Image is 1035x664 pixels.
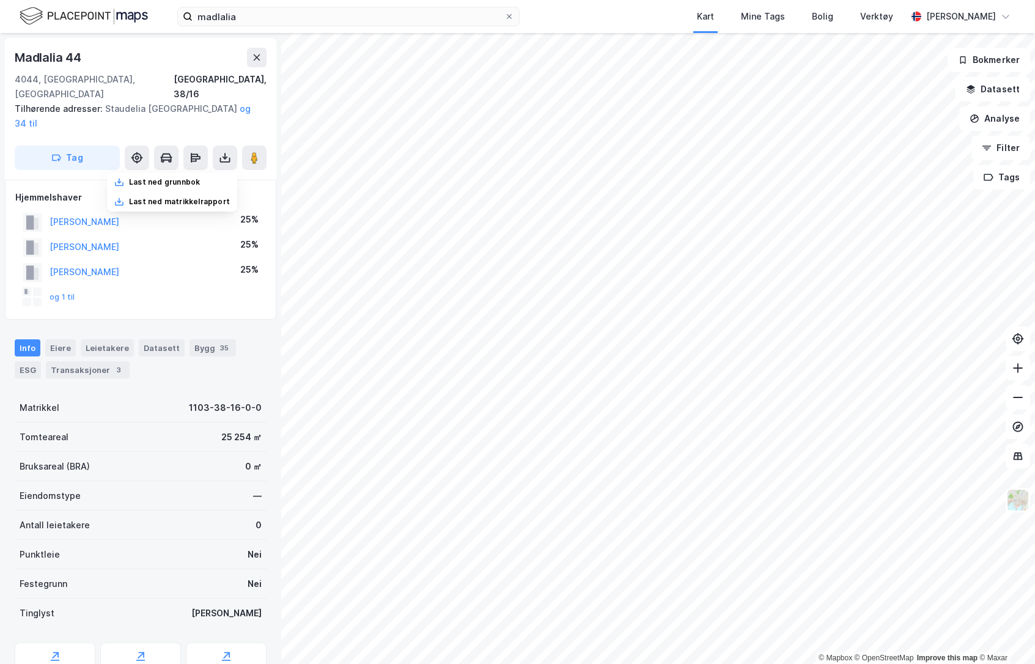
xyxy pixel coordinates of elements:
div: Kart [697,9,714,24]
div: Bruksareal (BRA) [20,459,90,474]
div: Eiere [45,339,76,356]
div: Eiendomstype [20,489,81,503]
img: Z [1006,489,1029,512]
div: Mine Tags [741,9,785,24]
div: Punktleie [20,547,60,562]
span: Tilhørende adresser: [15,103,105,114]
div: 25% [240,237,259,252]
button: Datasett [956,77,1030,101]
div: Madlalia 44 [15,48,84,67]
div: 4044, [GEOGRAPHIC_DATA], [GEOGRAPHIC_DATA] [15,72,174,101]
a: Mapbox [819,654,852,662]
button: Bokmerker [948,48,1030,72]
div: Matrikkel [20,400,59,415]
div: 0 ㎡ [245,459,262,474]
input: Søk på adresse, matrikkel, gårdeiere, leietakere eller personer [193,7,504,26]
button: Filter [971,136,1030,160]
div: ESG [15,361,41,378]
img: logo.f888ab2527a4732fd821a326f86c7f29.svg [20,6,148,27]
div: Staudelia [GEOGRAPHIC_DATA] [15,101,257,131]
div: Bolig [812,9,833,24]
button: Analyse [959,106,1030,131]
div: 3 [112,364,125,376]
div: Transaksjoner [46,361,130,378]
div: Tomteareal [20,430,68,445]
div: 25% [240,262,259,277]
div: — [253,489,262,503]
div: Datasett [139,339,185,356]
div: Info [15,339,40,356]
div: Nei [248,577,262,591]
div: Last ned grunnbok [129,177,200,187]
a: Improve this map [917,654,978,662]
div: Nei [248,547,262,562]
div: Tinglyst [20,606,54,621]
div: [PERSON_NAME] [191,606,262,621]
div: Festegrunn [20,577,67,591]
button: Tag [15,146,120,170]
div: [PERSON_NAME] [926,9,996,24]
div: Last ned matrikkelrapport [129,197,230,207]
div: 25 254 ㎡ [221,430,262,445]
div: [GEOGRAPHIC_DATA], 38/16 [174,72,267,101]
a: OpenStreetMap [855,654,914,662]
iframe: Chat Widget [974,605,1035,664]
div: Verktøy [860,9,893,24]
div: Leietakere [81,339,134,356]
div: Bygg [190,339,236,356]
button: Tags [973,165,1030,190]
div: 25% [240,212,259,227]
div: 0 [256,518,262,533]
div: Hjemmelshaver [15,190,266,205]
div: Antall leietakere [20,518,90,533]
div: 1103-38-16-0-0 [189,400,262,415]
div: 35 [218,342,231,354]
